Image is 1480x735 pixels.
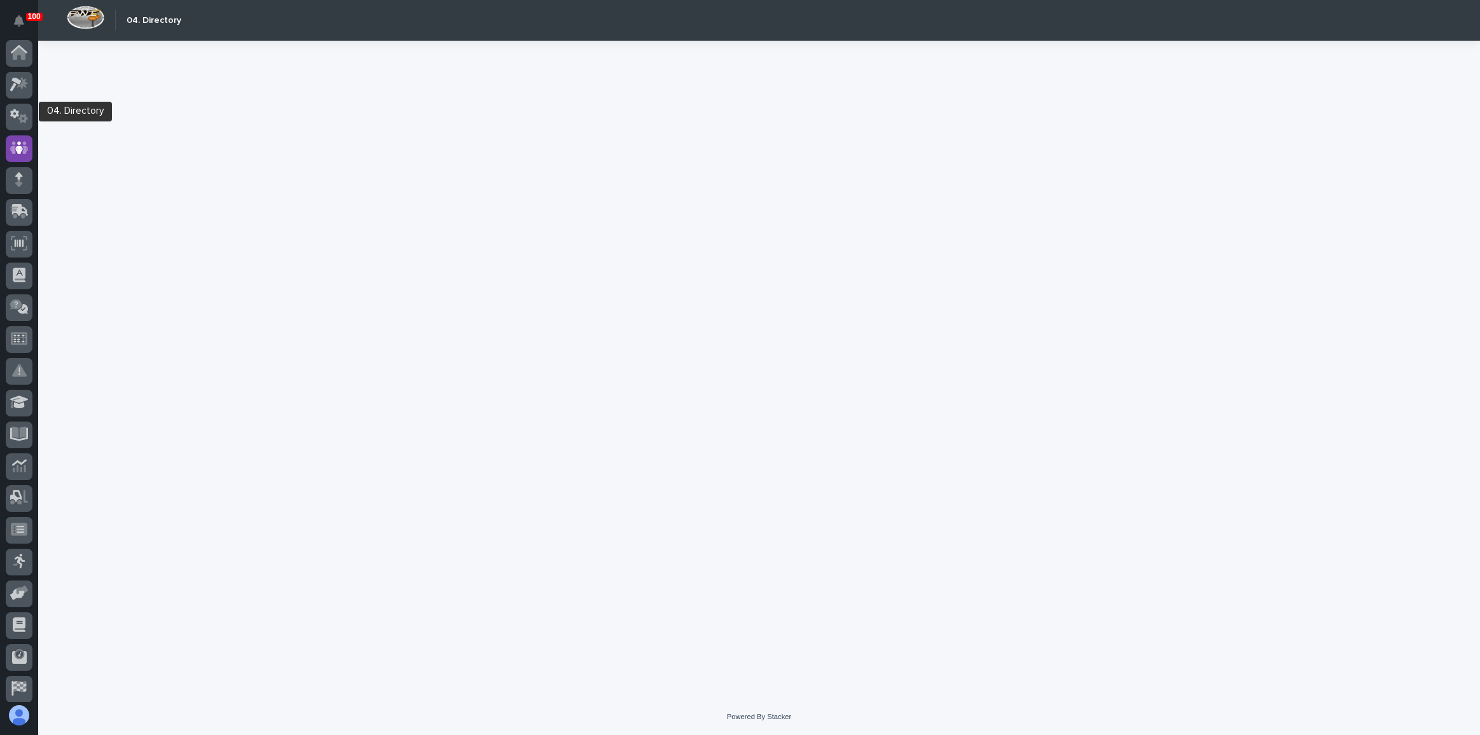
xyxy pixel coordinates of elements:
button: Notifications [6,8,32,34]
h2: 04. Directory [127,15,181,26]
img: Workspace Logo [67,6,104,29]
div: Notifications100 [16,15,32,36]
button: users-avatar [6,702,32,729]
a: Powered By Stacker [727,713,791,720]
p: 100 [28,12,41,21]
